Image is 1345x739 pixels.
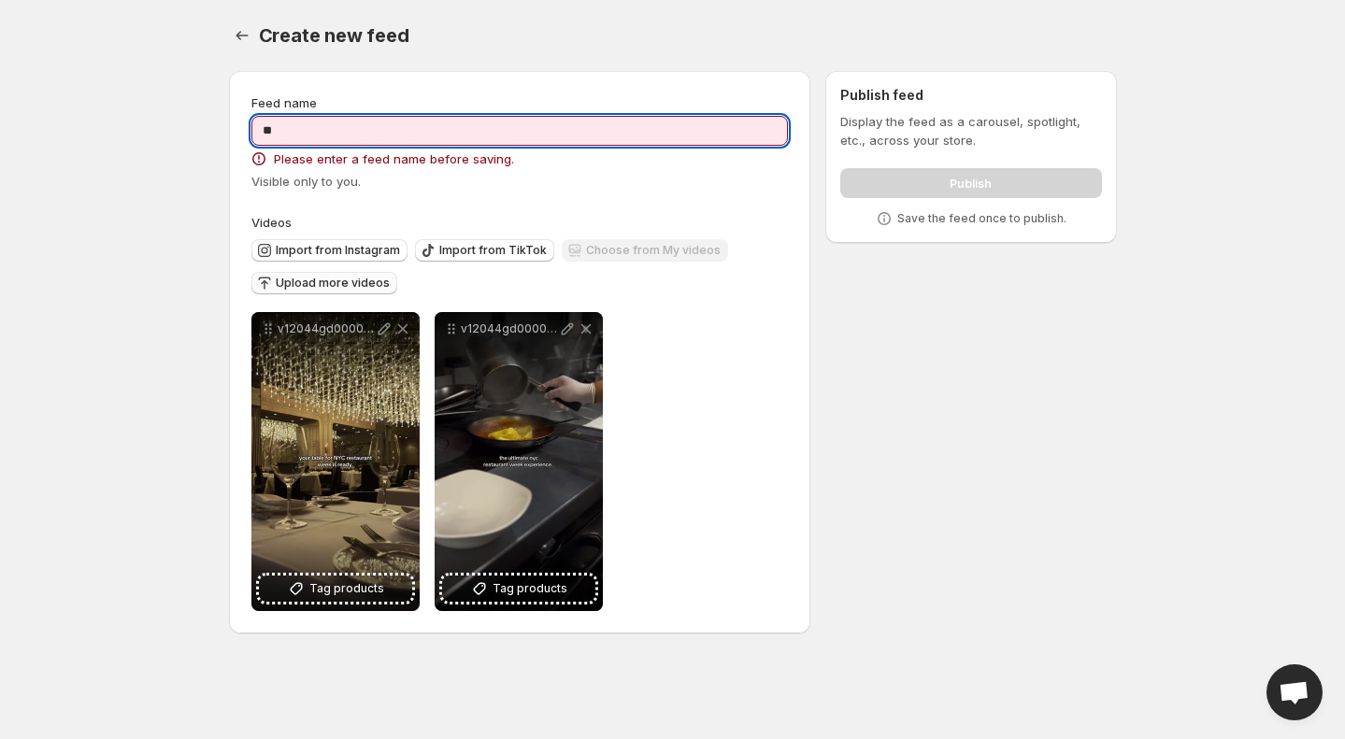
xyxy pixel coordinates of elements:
[840,86,1101,105] h2: Publish feed
[897,211,1066,226] p: Save the feed once to publish.
[276,276,390,291] span: Upload more videos
[461,321,558,336] p: v12044gd0000d2d16onog65mi8vn1b6g 2
[259,576,412,602] button: Tag products
[439,243,547,258] span: Import from TikTok
[840,112,1101,149] p: Display the feed as a carousel, spotlight, etc., across your store.
[435,312,603,611] div: v12044gd0000d2d16onog65mi8vn1b6g 2Tag products
[493,579,567,598] span: Tag products
[251,95,317,110] span: Feed name
[1266,664,1323,720] a: Open chat
[251,239,408,262] button: Import from Instagram
[309,579,384,598] span: Tag products
[251,272,397,294] button: Upload more videos
[415,239,554,262] button: Import from TikTok
[442,576,595,602] button: Tag products
[251,174,361,189] span: Visible only to you.
[251,312,420,611] div: v12044gd0000d2d1k7vog65ijbds13tgTag products
[251,215,292,230] span: Videos
[278,321,375,336] p: v12044gd0000d2d1k7vog65ijbds13tg
[229,22,255,49] button: Settings
[259,24,409,47] span: Create new feed
[276,243,400,258] span: Import from Instagram
[274,149,514,168] span: Please enter a feed name before saving.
